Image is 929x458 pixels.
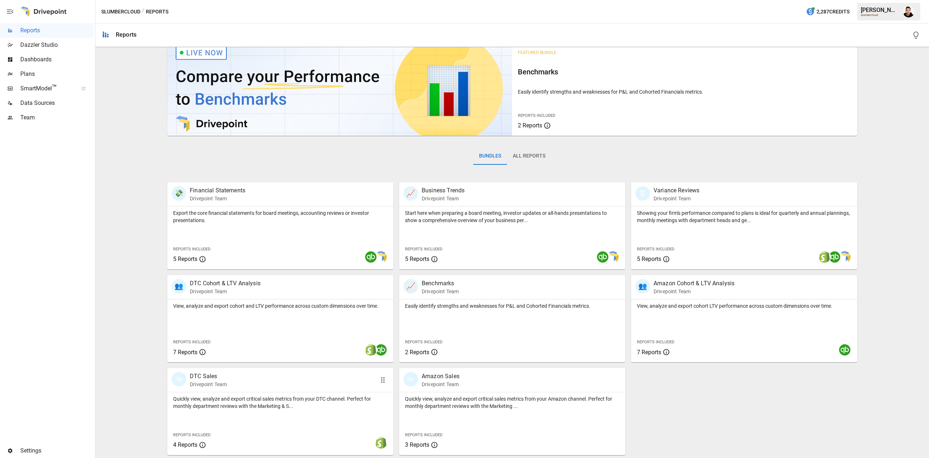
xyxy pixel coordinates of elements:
[173,255,197,262] span: 5 Reports
[20,55,94,64] span: Dashboards
[597,251,609,263] img: quickbooks
[637,209,851,224] p: Showing your firm's performance compared to plans is ideal for quarterly and annual plannings, mo...
[20,99,94,107] span: Data Sources
[172,372,186,387] div: 🛍
[861,7,899,13] div: [PERSON_NAME]
[654,288,734,295] p: Drivepoint Team
[518,113,555,118] span: Reports Included
[422,279,459,288] p: Benchmarks
[365,344,377,356] img: shopify
[839,344,851,356] img: quickbooks
[173,340,210,344] span: Reports Included
[817,7,850,16] span: 2,287 Credits
[654,186,699,195] p: Variance Reviews
[903,6,914,17] img: Francisco Sanchez
[173,302,388,310] p: View, analyze and export cohort and LTV performance across custom dimensions over time.
[507,147,551,165] button: All Reports
[101,7,140,16] button: slumbercloud
[422,381,459,388] p: Drivepoint Team
[405,247,442,252] span: Reports Included
[861,13,899,17] div: slumbercloud
[829,251,840,263] img: quickbooks
[20,113,94,122] span: Team
[422,186,464,195] p: Business Trends
[173,247,210,252] span: Reports Included
[116,31,136,38] div: Reports
[405,255,429,262] span: 5 Reports
[190,381,227,388] p: Drivepoint Team
[173,433,210,437] span: Reports Included
[405,209,619,224] p: Start here when preparing a board meeting, investor updates or all-hands presentations to show a ...
[637,255,661,262] span: 5 Reports
[607,251,619,263] img: smart model
[635,186,650,201] div: 🗓
[173,441,197,448] span: 4 Reports
[375,437,387,449] img: shopify
[654,279,734,288] p: Amazon Cohort & LTV Analysis
[635,279,650,294] div: 👥
[654,195,699,202] p: Drivepoint Team
[518,88,851,95] p: Easily identify strengths and weaknesses for P&L and Cohorted Financials metrics.
[405,433,442,437] span: Reports Included
[637,247,674,252] span: Reports Included
[637,340,674,344] span: Reports Included
[405,441,429,448] span: 3 Reports
[422,195,464,202] p: Drivepoint Team
[404,279,418,294] div: 📈
[637,302,851,310] p: View, analyze and export cohort LTV performance across custom dimensions over time.
[190,372,227,381] p: DTC Sales
[172,279,186,294] div: 👥
[405,340,442,344] span: Reports Included
[637,349,661,356] span: 7 Reports
[839,251,851,263] img: smart model
[819,251,830,263] img: shopify
[899,1,919,22] button: Francisco Sanchez
[473,147,507,165] button: Bundles
[404,186,418,201] div: 📈
[190,288,261,295] p: Drivepoint Team
[52,83,57,92] span: ™
[20,41,94,49] span: Dazzler Studio
[422,372,459,381] p: Amazon Sales
[142,7,144,16] div: /
[518,66,851,78] h6: Benchmarks
[375,344,387,356] img: quickbooks
[173,209,388,224] p: Export the core financial statements for board meetings, accounting reviews or investor presentat...
[422,288,459,295] p: Drivepoint Team
[167,41,512,136] img: video thumbnail
[404,372,418,387] div: 🛍
[173,349,197,356] span: 7 Reports
[173,395,388,410] p: Quickly view, analyze and export critical sales metrics from your DTC channel. Perfect for monthl...
[405,395,619,410] p: Quickly view, analyze and export critical sales metrics from your Amazon channel. Perfect for mon...
[20,26,94,35] span: Reports
[20,70,94,78] span: Plans
[365,251,377,263] img: quickbooks
[20,446,94,455] span: Settings
[20,84,73,93] span: SmartModel
[405,349,429,356] span: 2 Reports
[803,5,852,19] button: 2,287Credits
[518,122,542,129] span: 2 Reports
[375,251,387,263] img: smart model
[190,195,245,202] p: Drivepoint Team
[518,50,556,55] span: Featured Bundle
[405,302,619,310] p: Easily identify strengths and weaknesses for P&L and Cohorted Financials metrics.
[190,186,245,195] p: Financial Statements
[190,279,261,288] p: DTC Cohort & LTV Analysis
[172,186,186,201] div: 💸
